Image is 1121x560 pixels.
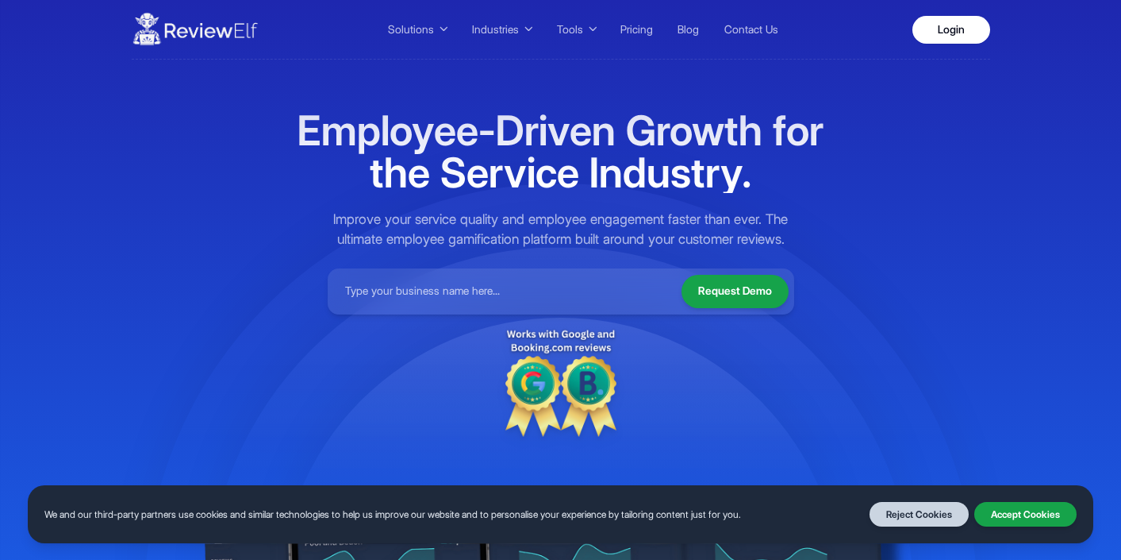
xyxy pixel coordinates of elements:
a: Blog [670,18,708,41]
button: Request Demo [681,275,789,308]
img: ReviewElf Logo [132,7,259,52]
a: Login [912,16,990,44]
p: Improve your service quality and employee engagement faster than ever. The ultimate employee gami... [328,210,794,249]
button: Reject Cookies [870,502,969,527]
a: Pricing [612,18,661,41]
button: Solutions [378,17,455,41]
button: Tools [547,17,604,41]
p: We and our third-party partners use cookies and similar technologies to help us improve our websi... [44,508,741,522]
span: Tools [557,21,583,38]
button: Accept Cookies [974,502,1077,527]
span: Industries [472,21,519,38]
span: Solutions [388,21,434,38]
button: Industries [463,17,539,41]
a: Contact Us [716,18,786,41]
h1: Employee-Driven Growth for the Service Industry. [294,110,827,193]
img: Discount tag [505,326,616,437]
input: Type your business name here... [333,274,670,309]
